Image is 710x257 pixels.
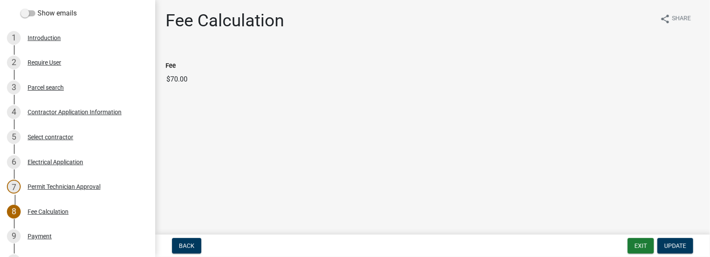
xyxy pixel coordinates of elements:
[166,63,176,69] label: Fee
[28,35,61,41] div: Introduction
[672,14,691,24] span: Share
[28,134,73,140] div: Select contractor
[664,242,686,249] span: Update
[28,109,122,115] div: Contractor Application Information
[7,81,21,94] div: 3
[172,238,201,254] button: Back
[28,60,61,66] div: Require User
[7,180,21,194] div: 7
[28,184,100,190] div: Permit Technician Approval
[628,238,654,254] button: Exit
[28,85,64,91] div: Parcel search
[7,205,21,219] div: 8
[179,242,194,249] span: Back
[28,233,52,239] div: Payment
[7,229,21,243] div: 9
[660,14,670,24] i: share
[7,155,21,169] div: 6
[7,31,21,45] div: 1
[7,130,21,144] div: 5
[28,159,83,165] div: Electrical Application
[166,10,284,31] h1: Fee Calculation
[7,56,21,69] div: 2
[7,105,21,119] div: 4
[657,238,693,254] button: Update
[28,209,69,215] div: Fee Calculation
[21,8,77,19] label: Show emails
[653,10,698,27] button: shareShare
